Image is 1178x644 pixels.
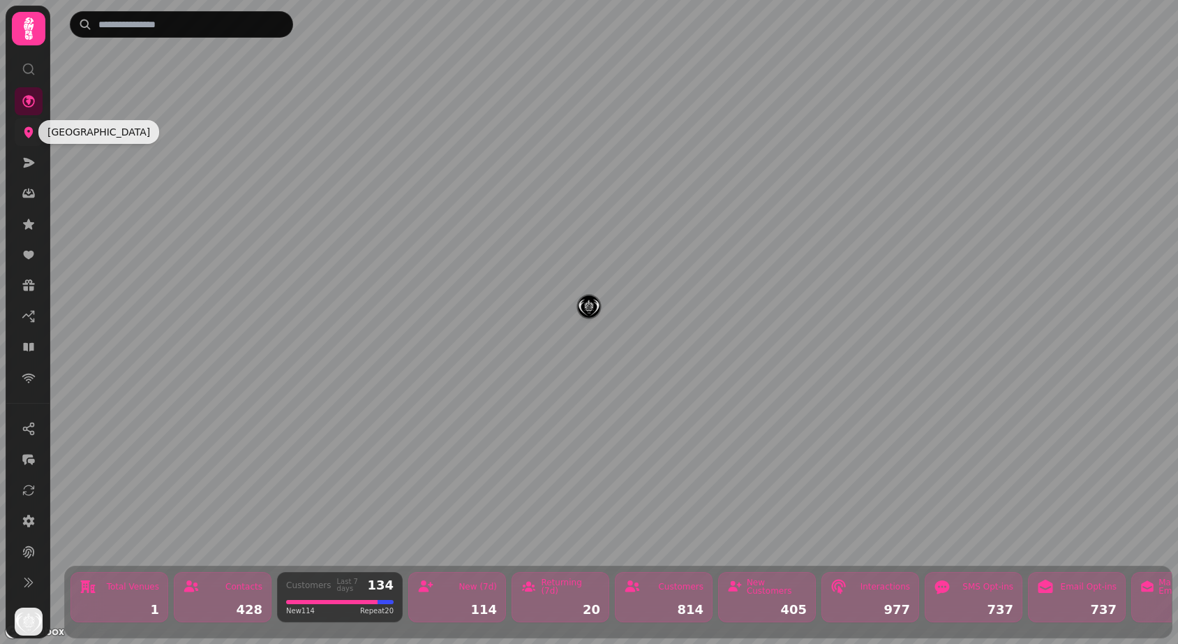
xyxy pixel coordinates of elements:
div: Contacts [225,583,262,591]
div: [GEOGRAPHIC_DATA] [38,120,159,144]
div: Map marker [578,295,600,322]
div: Total Venues [107,583,159,591]
div: New (7d) [458,583,497,591]
div: 405 [727,603,807,616]
div: 114 [417,603,497,616]
div: 1 [80,603,159,616]
div: 737 [1037,603,1117,616]
div: Email Opt-ins [1061,583,1117,591]
div: 814 [624,603,703,616]
div: 428 [183,603,262,616]
div: 977 [830,603,910,616]
div: New Customers [747,578,807,595]
div: Customers [286,581,331,590]
div: SMS Opt-ins [962,583,1013,591]
span: New 114 [286,606,315,616]
div: 737 [934,603,1013,616]
div: 20 [521,603,600,616]
button: User avatar [12,608,45,636]
a: Mapbox logo [4,624,66,640]
div: Returning (7d) [541,578,600,595]
button: Gileston manor [578,295,600,318]
div: Last 7 days [337,578,362,592]
div: 134 [367,579,394,592]
div: Interactions [860,583,910,591]
span: Repeat 20 [360,606,394,616]
div: Customers [658,583,703,591]
img: User avatar [15,608,43,636]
